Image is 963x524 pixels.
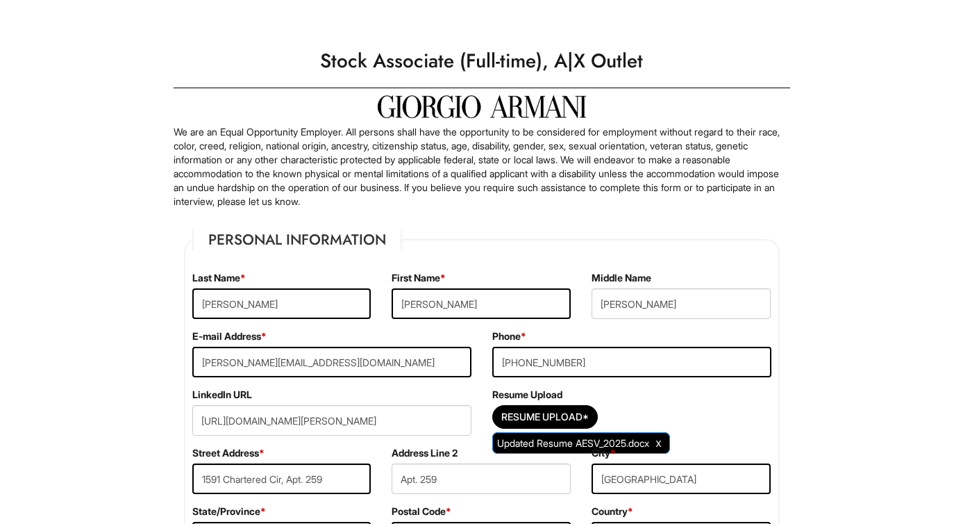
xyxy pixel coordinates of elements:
input: Last Name [192,288,371,319]
input: Middle Name [592,288,771,319]
p: We are an Equal Opportunity Employer. All persons shall have the opportunity to be considered for... [174,125,790,208]
a: Clear Uploaded File [653,434,665,452]
label: Middle Name [592,271,651,285]
input: Apt., Suite, Box, etc. [392,464,571,494]
input: E-mail Address [192,347,471,377]
label: Country [592,505,633,518]
label: E-mail Address [192,329,267,343]
label: Postal Code [392,505,451,518]
span: Updated Resume AESV_2025.docx [497,437,649,449]
label: Address Line 2 [392,446,458,460]
input: First Name [392,288,571,319]
h1: Stock Associate (Full-time), A|X Outlet [167,42,797,81]
img: Giorgio Armani [378,95,586,118]
label: State/Province [192,505,266,518]
label: City [592,446,616,460]
button: Resume Upload*Resume Upload* [492,405,598,429]
legend: Personal Information [192,229,402,250]
input: Phone [492,347,771,377]
label: Last Name [192,271,246,285]
input: City [592,464,771,494]
label: Phone [492,329,526,343]
input: LinkedIn URL [192,405,471,436]
label: Resume Upload [492,388,562,402]
label: Street Address [192,446,265,460]
label: First Name [392,271,446,285]
input: Street Address [192,464,371,494]
label: LinkedIn URL [192,388,252,402]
